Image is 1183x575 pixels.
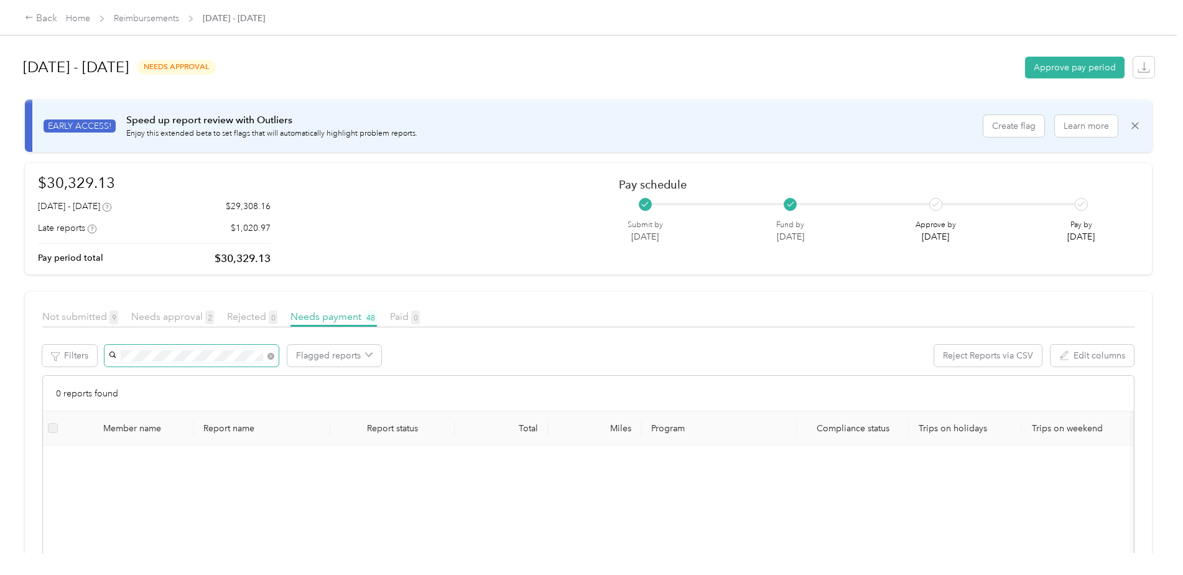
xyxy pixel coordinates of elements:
span: Needs payment [290,311,377,322]
span: needs approval [137,60,216,74]
button: Filters [42,345,97,367]
a: Home [66,13,90,24]
p: $1,020.97 [231,222,271,235]
button: Edit columns [1051,345,1134,367]
h1: [DATE] - [DATE] [23,52,129,82]
button: Approve pay period [1025,57,1125,78]
th: Program [641,411,797,446]
a: Reimbursements [114,13,179,24]
span: Paid [390,311,420,322]
p: [DATE] [1067,230,1095,243]
p: [DATE] [628,230,663,243]
p: Submit by [628,220,663,231]
p: $29,308.16 [226,200,271,213]
p: Approve by [916,220,956,231]
span: Compliance status [807,423,899,434]
p: Pay by [1067,220,1095,231]
div: [DATE] - [DATE] [38,200,111,213]
div: Miles [558,423,631,434]
p: Speed up report review with Outliers [126,113,417,128]
h1: $30,329.13 [38,172,271,194]
span: 48 [364,311,377,324]
p: Trips on weekend [1032,423,1125,434]
span: 0 [269,311,277,324]
h2: Pay schedule [619,178,1117,191]
span: 0 [411,311,420,324]
iframe: Everlance-gr Chat Button Frame [1113,505,1183,575]
div: Total [465,423,538,434]
span: Not submitted [42,311,118,322]
p: [DATE] [776,230,804,243]
button: Learn more [1055,115,1118,137]
span: 9 [109,311,118,324]
p: [DATE] [916,230,956,243]
button: Flagged reports [287,345,381,367]
button: Create flag [983,115,1044,137]
div: 0 reports found [43,376,1134,411]
span: Rejected [227,311,277,322]
div: Member name [103,423,183,434]
p: Enjoy this extended beta to set flags that will automatically highlight problem reports. [126,128,417,139]
th: Report name [193,411,330,446]
p: Fund by [776,220,804,231]
p: $30,329.13 [215,251,271,266]
span: Needs approval [131,311,214,322]
span: [DATE] - [DATE] [203,12,265,25]
th: Member name [63,411,193,446]
button: Reject Reports via CSV [934,345,1042,367]
p: Pay period total [38,251,103,264]
p: Trips on holidays [919,423,1012,434]
span: EARLY ACCESS! [44,119,116,133]
span: Report status [340,423,445,434]
div: Back [25,11,57,26]
div: Late reports [38,222,96,235]
span: 2 [205,311,214,324]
